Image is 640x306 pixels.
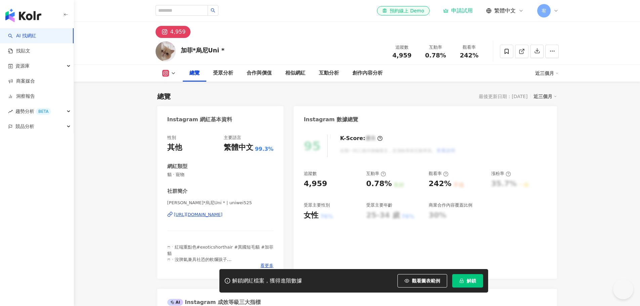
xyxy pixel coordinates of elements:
span: 繁體中文 [494,7,516,14]
span: 99.3% [255,145,274,153]
div: Instagram 網紅基本資料 [167,116,232,123]
div: 互動率 [423,44,449,51]
button: 觀看圖表範例 [397,274,447,288]
span: 資源庫 [15,58,30,74]
span: 解鎖 [467,278,476,283]
div: K-Score : [340,135,383,142]
div: 互動分析 [319,69,339,77]
span: [PERSON_NAME]*烏尼Uni * | uniwei525 [167,200,274,206]
span: 宥 [542,7,546,14]
div: 加菲*烏尼Uni * [181,46,225,54]
span: 觀看圖表範例 [412,278,440,283]
span: 4,959 [392,52,412,59]
div: 觀看率 [457,44,482,51]
div: 其他 [167,142,182,153]
div: 社群簡介 [167,188,187,195]
div: 觀看率 [429,171,449,177]
div: Instagram 數據總覽 [304,116,358,123]
div: 繁體中文 [224,142,253,153]
div: 0.78% [366,179,392,189]
a: searchAI 找網紅 [8,33,36,39]
div: 合作與價值 [247,69,272,77]
span: 趨勢分析 [15,104,51,119]
button: 解鎖 [452,274,483,288]
div: AI [167,299,183,306]
div: 最後更新日期：[DATE] [479,94,527,99]
div: 互動率 [366,171,386,177]
span: 242% [460,52,479,59]
div: 4,959 [170,27,186,37]
div: 受眾主要年齡 [366,202,392,208]
button: 4,959 [156,26,191,38]
span: 0.78% [425,52,446,59]
div: 受眾分析 [213,69,233,77]
span: lock [459,278,464,283]
div: 創作內容分析 [352,69,383,77]
a: [URL][DOMAIN_NAME] [167,212,274,218]
div: 追蹤數 [304,171,317,177]
div: 網紅類型 [167,163,187,170]
div: 相似網紅 [285,69,305,77]
a: 預約線上 Demo [377,6,429,15]
div: BETA [36,108,51,115]
span: search [211,8,215,13]
div: 受眾主要性別 [304,202,330,208]
a: 申請試用 [443,7,473,14]
a: 找貼文 [8,48,30,54]
div: 4,959 [304,179,327,189]
div: 主要語言 [224,135,241,141]
img: logo [5,9,41,22]
span: 競品分析 [15,119,34,134]
span: 看更多 [260,263,273,269]
div: [URL][DOMAIN_NAME] [174,212,223,218]
img: KOL Avatar [156,41,176,61]
div: 總覽 [189,69,200,77]
a: 洞察報告 [8,93,35,100]
div: 追蹤數 [389,44,415,51]
div: 近三個月 [535,68,559,79]
span: ෆㆍ紅端重點色#exoticshorthair #異國短毛貓 #加菲貓 ෆㆍ沒脾氣兼具社恐的軟爛孩子 ෆㆍ品牌合作邀約請私訊📥 ⬇️meoof 85折優惠🔗這邊請 [167,245,273,274]
div: 漲粉率 [491,171,511,177]
div: 預約線上 Demo [382,7,424,14]
div: 近三個月 [534,92,557,101]
span: rise [8,109,13,114]
a: 商案媒合 [8,78,35,85]
span: 貓 · 寵物 [167,172,274,178]
div: 性別 [167,135,176,141]
div: Instagram 成效等級三大指標 [167,299,261,306]
div: 商業合作內容覆蓋比例 [429,202,472,208]
div: 女性 [304,210,318,221]
div: 解鎖網紅檔案，獲得進階數據 [232,277,302,285]
div: 242% [429,179,452,189]
div: 總覽 [157,92,171,101]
